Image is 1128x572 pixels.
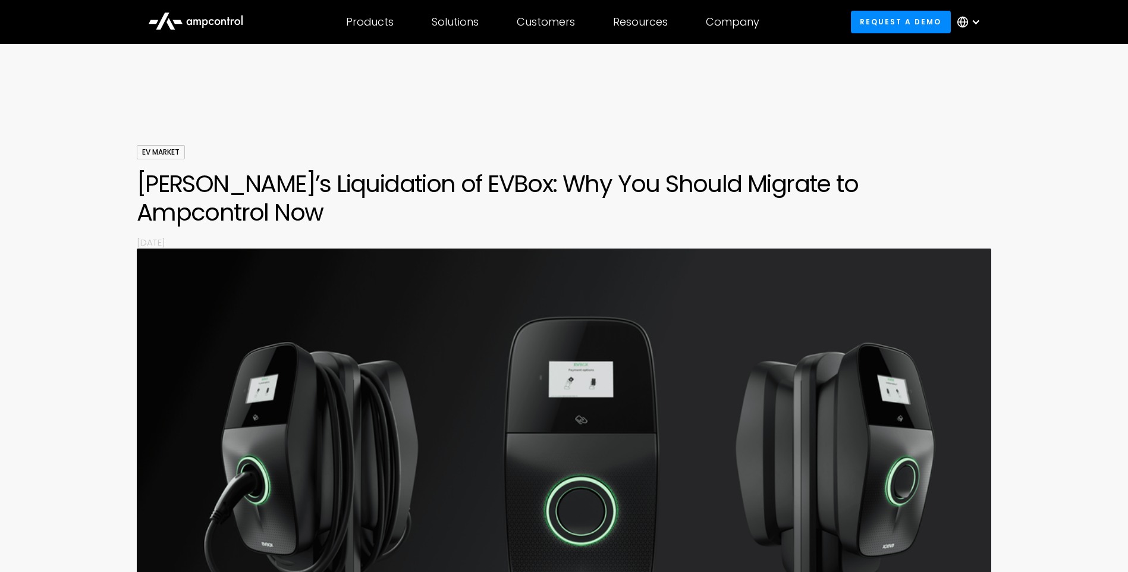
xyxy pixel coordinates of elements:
div: Solutions [432,15,479,29]
div: Customers [517,15,575,29]
div: Company [706,15,759,29]
div: EV Market [137,145,185,159]
a: Request a demo [851,11,951,33]
div: Products [346,15,394,29]
div: Resources [613,15,668,29]
p: [DATE] [137,236,992,249]
h1: [PERSON_NAME]’s Liquidation of EVBox: Why You Should Migrate to Ampcontrol Now [137,169,992,227]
